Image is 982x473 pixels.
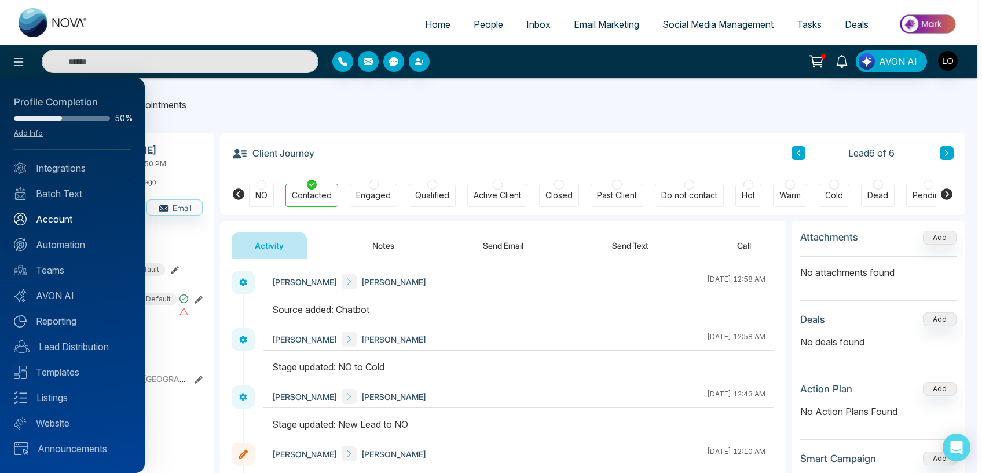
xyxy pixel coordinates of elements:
a: Teams [14,263,131,277]
a: Reporting [14,314,131,328]
img: Listings.svg [14,391,27,404]
img: Website.svg [14,417,27,430]
img: Templates.svg [14,366,27,379]
a: AVON AI [14,289,131,303]
a: Add Info [14,129,43,137]
img: Integrated.svg [14,162,27,174]
img: Account.svg [14,213,27,225]
a: Automation [14,238,131,252]
a: Account [14,212,131,226]
img: Reporting.svg [14,315,27,328]
a: Listings [14,391,131,405]
img: announcements.svg [14,442,28,455]
img: batch_text_white.png [14,187,27,200]
img: Automation.svg [14,238,27,251]
div: Profile Completion [14,95,131,110]
img: team.svg [14,264,27,276]
a: Lead Distribution [14,340,131,354]
a: Announcements [14,442,131,456]
a: Website [14,416,131,430]
img: Avon-AI.svg [14,289,27,302]
a: Templates [14,365,131,379]
div: Open Intercom Messenger [943,434,970,461]
span: 50% [115,114,131,122]
a: Batch Text [14,187,131,201]
a: Integrations [14,161,131,175]
img: Lead-dist.svg [14,340,30,353]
